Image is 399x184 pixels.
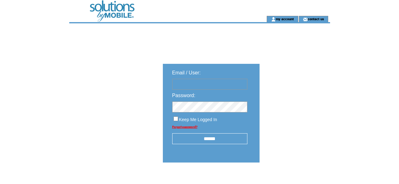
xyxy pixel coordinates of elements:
img: contact_us_icon.gif;jsessionid=D8C241BA0153C17EAB36576FA50C4F5E [303,17,308,22]
a: my account [276,17,294,21]
span: Keep Me Logged In [179,117,217,122]
span: Password: [172,93,196,98]
img: account_icon.gif;jsessionid=D8C241BA0153C17EAB36576FA50C4F5E [271,17,276,22]
a: Forgot password? [172,125,197,129]
span: Email / User: [172,70,201,75]
a: contact us [308,17,324,21]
